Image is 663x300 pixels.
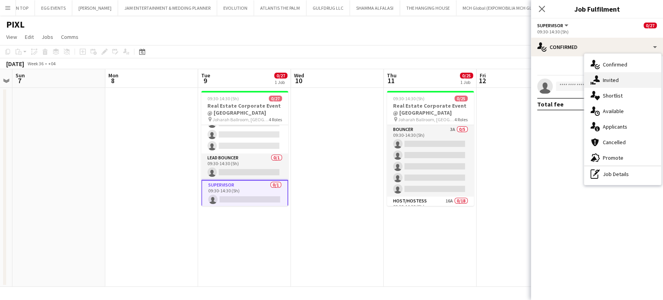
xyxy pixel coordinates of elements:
[201,102,288,116] h3: Real Estate Corporate Event @ [GEOGRAPHIC_DATA]
[217,0,254,16] button: EVOLUTION
[537,23,569,28] button: Supervisor
[6,33,17,40] span: View
[454,96,468,101] span: 0/25
[603,123,627,130] span: Applicants
[269,117,282,122] span: 4 Roles
[108,72,118,79] span: Mon
[3,32,20,42] a: View
[306,0,350,16] button: GULFDRUG LLC
[6,60,24,68] div: [DATE]
[201,153,288,180] app-card-role: Lead Bouncer0/109:30-14:30 (5h)
[603,61,627,68] span: Confirmed
[454,117,468,122] span: 4 Roles
[6,19,24,30] h1: PIXL
[456,0,599,16] button: MCH Global (EXPOMOBILIA MCH GLOBAL ME LIVE MARKETING LLC)
[200,76,210,85] span: 9
[16,72,25,79] span: Sun
[531,38,663,56] div: Confirmed
[22,32,37,42] a: Edit
[460,73,473,78] span: 0/25
[58,32,82,42] a: Comms
[386,76,397,85] span: 11
[107,76,118,85] span: 8
[393,96,425,101] span: 09:30-14:30 (5h)
[72,0,118,16] button: [PERSON_NAME]
[38,32,56,42] a: Jobs
[201,72,210,79] span: Tue
[480,72,486,79] span: Fri
[400,0,456,16] button: THE HANGING HOUSE
[584,166,661,182] div: Job Details
[460,79,473,85] div: 1 Job
[537,100,564,108] div: Total fee
[531,4,663,14] h3: Job Fulfilment
[537,23,563,28] span: Supervisor
[603,92,623,99] span: Shortlist
[387,102,474,116] h3: Real Estate Corporate Event @ [GEOGRAPHIC_DATA]
[269,96,282,101] span: 0/27
[25,33,34,40] span: Edit
[387,72,397,79] span: Thu
[275,79,287,85] div: 1 Job
[644,23,657,28] span: 0/27
[42,33,53,40] span: Jobs
[603,77,619,84] span: Invited
[254,0,306,16] button: ATLANTIS THE PALM
[274,73,287,78] span: 0/27
[537,29,657,35] div: 09:30-14:30 (5h)
[201,180,288,208] app-card-role: Supervisor0/109:30-14:30 (5h)
[201,91,288,206] app-job-card: 09:30-14:30 (5h)0/27Real Estate Corporate Event @ [GEOGRAPHIC_DATA] Joharah Ballroom, [GEOGRAPHIC...
[212,117,269,122] span: Joharah Ballroom, [GEOGRAPHIC_DATA]
[61,33,78,40] span: Comms
[48,61,56,66] div: +04
[350,0,400,16] button: SHAMMA ALFALASI
[603,108,624,115] span: Available
[387,91,474,206] app-job-card: 09:30-14:30 (5h)0/25Real Estate Corporate Event @ [GEOGRAPHIC_DATA] Joharah Ballroom, [GEOGRAPHIC...
[603,154,623,161] span: Promote
[35,0,72,16] button: EGG EVENTS
[293,76,304,85] span: 10
[14,76,25,85] span: 7
[398,117,454,122] span: Joharah Ballroom, [GEOGRAPHIC_DATA]
[294,72,304,79] span: Wed
[387,125,474,197] app-card-role: Bouncer3A0/509:30-14:30 (5h)
[207,96,239,101] span: 09:30-14:30 (5h)
[26,61,45,66] span: Week 36
[118,0,217,16] button: JAM ENTERTAINMENT & WEDDING PLANNER
[603,139,626,146] span: Cancelled
[479,76,486,85] span: 12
